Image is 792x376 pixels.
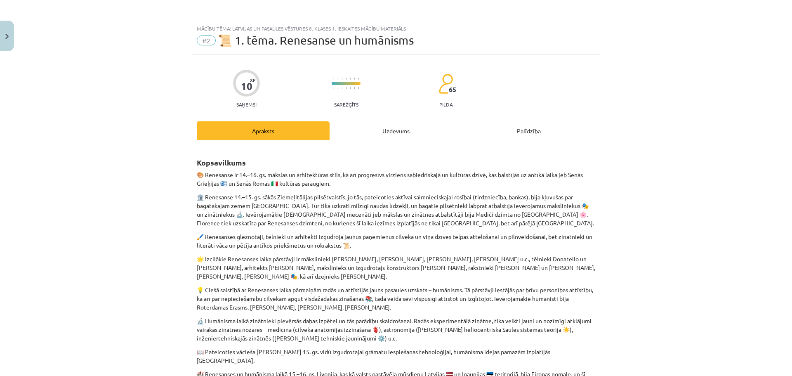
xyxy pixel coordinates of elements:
[330,121,462,140] div: Uzdevums
[197,286,595,312] p: 💡 Ciešā saistībā ar Renesanses laika pārmaiņām radās un attīstījās jauns pasaules uzskats – humān...
[197,170,595,188] p: 🎨 Renesanse ir 14.–16. gs. mākslas un arhitektūras stils, kā arī progresīvs virziens sabiedriskaj...
[197,26,595,31] div: Mācību tēma: Latvijas un pasaules vēstures 8. klases 1. ieskaites mācību materiāls
[358,87,359,89] img: icon-short-line-57e1e144782c952c97e751825c79c345078a6d821885a25fce030b3d8c18986b.svg
[197,121,330,140] div: Apraksts
[197,35,216,45] span: #2
[354,78,355,80] img: icon-short-line-57e1e144782c952c97e751825c79c345078a6d821885a25fce030b3d8c18986b.svg
[197,193,595,227] p: 🏛️ Renesanse 14.–15. gs. sākās Ziemeļitālijas pilsētvalstīs, jo tās, pateicoties aktīvai saimniec...
[358,78,359,80] img: icon-short-line-57e1e144782c952c97e751825c79c345078a6d821885a25fce030b3d8c18986b.svg
[197,232,595,250] p: 🖌️ Renesanses gleznotāji, tēlnieki un arhitekti izgudroja jaunus paņēmienus cilvēka un viņa dzīve...
[346,87,346,89] img: icon-short-line-57e1e144782c952c97e751825c79c345078a6d821885a25fce030b3d8c18986b.svg
[438,73,453,94] img: students-c634bb4e5e11cddfef0936a35e636f08e4e9abd3cc4e673bd6f9a4125e45ecb1.svg
[342,78,342,80] img: icon-short-line-57e1e144782c952c97e751825c79c345078a6d821885a25fce030b3d8c18986b.svg
[346,78,346,80] img: icon-short-line-57e1e144782c952c97e751825c79c345078a6d821885a25fce030b3d8c18986b.svg
[233,102,260,107] p: Saņemsi
[334,102,358,107] p: Sarežģīts
[354,87,355,89] img: icon-short-line-57e1e144782c952c97e751825c79c345078a6d821885a25fce030b3d8c18986b.svg
[218,33,414,47] span: 📜 1. tēma. Renesanse un humānisms
[197,317,595,343] p: 🔬 Humānisma laikā zinātnieki pievērsās dabas izpētei un tās parādību skaidrošanai. Radās eksperim...
[342,87,342,89] img: icon-short-line-57e1e144782c952c97e751825c79c345078a6d821885a25fce030b3d8c18986b.svg
[197,255,595,281] p: 🌟 Izcilākie Renesanses laika pārstāvji ir mākslinieki [PERSON_NAME], [PERSON_NAME], [PERSON_NAME]...
[241,80,252,92] div: 10
[5,34,9,39] img: icon-close-lesson-0947bae3869378f0d4975bcd49f059093ad1ed9edebbc8119c70593378902aed.svg
[462,121,595,140] div: Palīdzība
[350,78,351,80] img: icon-short-line-57e1e144782c952c97e751825c79c345078a6d821885a25fce030b3d8c18986b.svg
[350,87,351,89] img: icon-short-line-57e1e144782c952c97e751825c79c345078a6d821885a25fce030b3d8c18986b.svg
[197,158,246,167] strong: Kopsavilkums
[439,102,453,107] p: pilda
[197,348,595,365] p: 📖 Pateicoties vācieša [PERSON_NAME] 15. gs. vidū izgudrotajai grāmatu iespiešanas tehnoloģijai, h...
[250,78,255,82] span: XP
[449,86,456,93] span: 65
